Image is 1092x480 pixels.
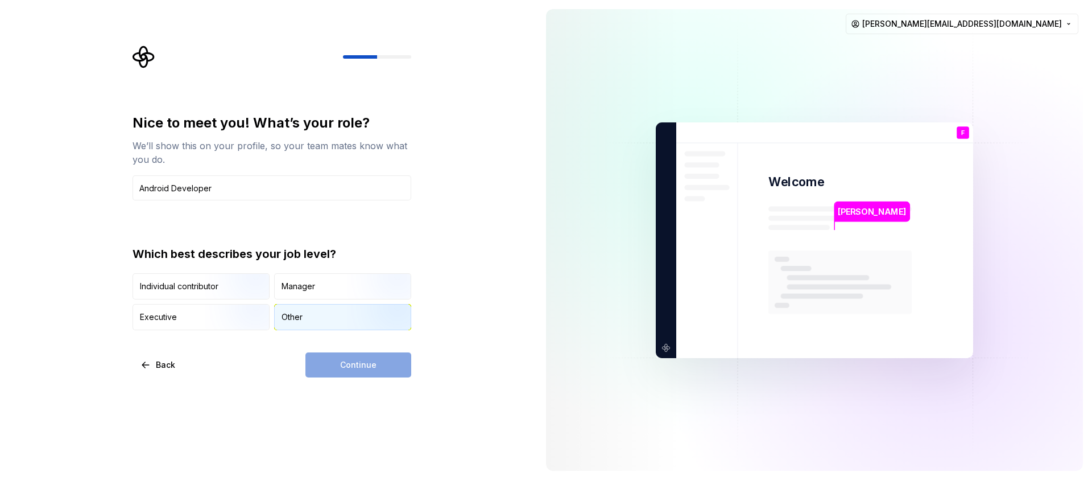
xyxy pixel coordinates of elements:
div: Manager [282,281,315,292]
button: [PERSON_NAME][EMAIL_ADDRESS][DOMAIN_NAME] [846,14,1078,34]
svg: Supernova Logo [133,46,155,68]
button: Back [133,352,185,378]
p: F [961,129,965,136]
div: We’ll show this on your profile, so your team mates know what you do. [133,139,411,166]
p: Android Developer [942,147,983,153]
p: You [957,138,969,145]
input: Job title [133,175,411,200]
span: Back [156,359,175,371]
div: Executive [140,311,177,323]
div: Individual contributor [140,281,218,292]
div: Other [282,311,303,323]
div: Nice to meet you! What’s your role? [133,114,411,132]
div: Which best describes your job level? [133,246,411,262]
p: [PERSON_NAME] [838,205,906,218]
span: [PERSON_NAME][EMAIL_ADDRESS][DOMAIN_NAME] [862,18,1062,30]
p: Welcome [768,174,824,190]
p: [PERSON_NAME] [845,314,909,328]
